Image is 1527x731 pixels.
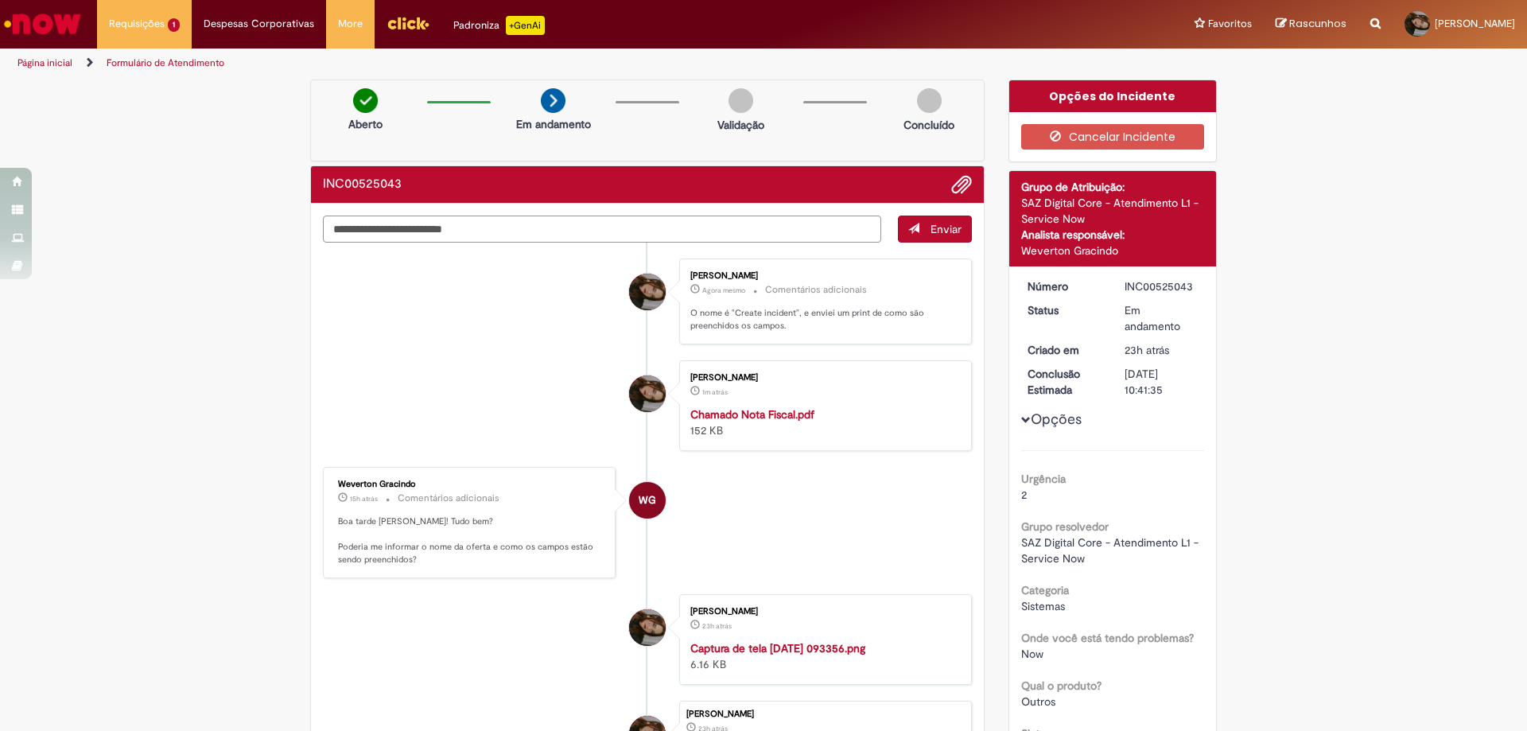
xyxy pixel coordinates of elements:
[1021,647,1043,661] span: Now
[107,56,224,69] a: Formulário de Atendimento
[1021,519,1109,534] b: Grupo resolvedor
[729,88,753,113] img: img-circle-grey.png
[931,222,962,236] span: Enviar
[765,283,867,297] small: Comentários adicionais
[903,117,954,133] p: Concluído
[1125,278,1199,294] div: INC00525043
[387,11,429,35] img: click_logo_yellow_360x200.png
[917,88,942,113] img: img-circle-grey.png
[516,116,591,132] p: Em andamento
[1021,583,1069,597] b: Categoria
[690,641,865,655] a: Captura de tela [DATE] 093356.png
[323,216,881,243] textarea: Digite sua mensagem aqui...
[1016,366,1113,398] dt: Conclusão Estimada
[702,286,745,295] time: 30/09/2025 08:46:53
[1021,243,1205,259] div: Weverton Gracindo
[1016,342,1113,358] dt: Criado em
[1125,302,1199,334] div: Em andamento
[690,307,955,332] p: O nome é "Create incident", e enviei um print de como são preenchidos os campos.
[348,116,383,132] p: Aberto
[168,18,180,32] span: 1
[702,621,732,631] span: 23h atrás
[629,375,666,412] div: Isabela Beatriz Pedro Domingues
[1021,631,1194,645] b: Onde você está tendo problemas?
[1276,17,1346,32] a: Rascunhos
[453,16,545,35] div: Padroniza
[1125,366,1199,398] div: [DATE] 10:41:35
[1021,179,1205,195] div: Grupo de Atribuição:
[323,177,402,192] h2: INC00525043 Histórico de tíquete
[702,286,745,295] span: Agora mesmo
[1021,488,1027,502] span: 2
[353,88,378,113] img: check-circle-green.png
[1021,599,1065,613] span: Sistemas
[686,710,963,719] div: [PERSON_NAME]
[951,174,972,195] button: Adicionar anexos
[690,406,955,438] div: 152 KB
[629,274,666,310] div: Isabela Beatriz Pedro Domingues
[12,49,1006,78] ul: Trilhas de página
[690,271,955,281] div: [PERSON_NAME]
[350,494,378,504] span: 15h atrás
[1016,302,1113,318] dt: Status
[702,621,732,631] time: 29/09/2025 09:34:06
[690,607,955,616] div: [PERSON_NAME]
[1021,472,1066,486] b: Urgência
[629,609,666,646] div: Isabela Beatriz Pedro Domingues
[1021,694,1055,709] span: Outros
[2,8,84,40] img: ServiceNow
[898,216,972,243] button: Enviar
[1125,343,1169,357] span: 23h atrás
[629,482,666,519] div: Weverton Gracindo
[1021,227,1205,243] div: Analista responsável:
[338,480,603,489] div: Weverton Gracindo
[506,16,545,35] p: +GenAi
[702,387,728,397] time: 30/09/2025 08:46:07
[1289,16,1346,31] span: Rascunhos
[338,16,363,32] span: More
[1016,278,1113,294] dt: Número
[1435,17,1515,30] span: [PERSON_NAME]
[1208,16,1252,32] span: Favoritos
[690,373,955,383] div: [PERSON_NAME]
[1021,195,1205,227] div: SAZ Digital Core - Atendimento L1 - Service Now
[17,56,72,69] a: Página inicial
[109,16,165,32] span: Requisições
[1125,343,1169,357] time: 29/09/2025 09:36:39
[204,16,314,32] span: Despesas Corporativas
[1125,342,1199,358] div: 29/09/2025 09:36:39
[1021,535,1202,566] span: SAZ Digital Core - Atendimento L1 - Service Now
[398,492,499,505] small: Comentários adicionais
[690,640,955,672] div: 6.16 KB
[1021,679,1102,693] b: Qual o produto?
[702,387,728,397] span: 1m atrás
[338,515,603,566] p: Boa tarde [PERSON_NAME]! Tudo bem? Poderia me informar o nome da oferta e como os campos estão se...
[717,117,764,133] p: Validação
[1009,80,1217,112] div: Opções do Incidente
[350,494,378,504] time: 29/09/2025 17:55:04
[1021,124,1205,150] button: Cancelar Incidente
[690,407,814,422] a: Chamado Nota Fiscal.pdf
[541,88,565,113] img: arrow-next.png
[639,481,656,519] span: WG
